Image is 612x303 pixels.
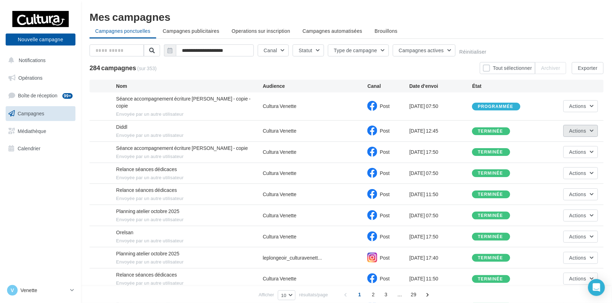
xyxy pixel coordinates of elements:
[569,191,586,197] span: Actions
[116,145,248,151] span: Séance accompagnement écriture Corrine - copie
[116,166,177,172] span: Relance séances dédicaces
[409,83,472,90] div: Date d'envoi
[62,93,73,99] div: 99+
[11,287,14,294] span: V
[409,212,472,219] div: [DATE] 07:50
[116,175,263,181] span: Envoyée par un autre utilisateur
[18,128,46,134] span: Médiathèque
[116,187,177,193] span: Relance séances dédicaces
[569,170,586,176] span: Actions
[569,128,586,134] span: Actions
[569,149,586,155] span: Actions
[263,233,296,240] div: Cultura Venette
[409,103,472,110] div: [DATE] 07:50
[116,208,179,214] span: Planning atelier octobre 2025
[232,28,290,34] span: Operations sur inscription
[19,57,45,63] span: Notifications
[258,44,289,56] button: Canal
[380,128,390,134] span: Post
[278,290,295,300] button: 10
[478,277,503,281] div: terminée
[6,284,75,297] a: V Venette
[563,167,598,179] button: Actions
[116,96,250,109] span: Séance accompagnement écriture Corrine - copie - copie
[409,254,472,261] div: [DATE] 17:40
[263,254,322,261] span: leplongeoir_culturavenett...
[116,217,263,223] span: Envoyée par un autre utilisateur
[90,64,136,72] span: 284 campagnes
[478,192,503,197] div: terminée
[409,275,472,282] div: [DATE] 11:50
[380,289,392,300] span: 3
[302,28,362,34] span: Campagnes automatisées
[263,83,367,90] div: Audience
[535,62,566,74] button: Archiver
[394,289,405,300] span: ...
[572,62,604,74] button: Exporter
[569,212,586,218] span: Actions
[116,272,177,278] span: Relance séances dédicaces
[563,125,598,137] button: Actions
[293,44,324,56] button: Statut
[563,252,598,264] button: Actions
[478,256,503,260] div: terminée
[4,71,77,85] a: Opérations
[116,259,263,265] span: Envoyée par un autre utilisateur
[90,11,604,22] div: Mes campagnes
[563,210,598,222] button: Actions
[563,100,598,112] button: Actions
[4,106,77,121] a: Campagnes
[478,213,503,218] div: terminée
[367,83,409,90] div: Canal
[116,83,263,90] div: Nom
[480,62,535,74] button: Tout sélectionner
[409,127,472,134] div: [DATE] 12:45
[4,124,77,139] a: Médiathèque
[116,195,263,202] span: Envoyée par un autre utilisateur
[569,234,586,240] span: Actions
[409,233,472,240] div: [DATE] 17:50
[380,149,390,155] span: Post
[116,238,263,244] span: Envoyée par un autre utilisateur
[263,149,296,156] div: Cultura Venette
[116,132,263,139] span: Envoyée par un autre utilisateur
[588,279,605,296] div: Open Intercom Messenger
[18,75,42,81] span: Opérations
[409,170,472,177] div: [DATE] 07:50
[263,127,296,134] div: Cultura Venette
[563,231,598,243] button: Actions
[380,170,390,176] span: Post
[563,146,598,158] button: Actions
[368,289,379,300] span: 2
[399,47,444,53] span: Campagnes actives
[380,255,390,261] span: Post
[281,292,286,298] span: 10
[263,170,296,177] div: Cultura Venette
[459,49,486,55] button: Réinitialiser
[478,150,503,154] div: terminée
[380,275,390,281] span: Post
[569,255,586,261] span: Actions
[4,53,74,68] button: Notifications
[116,124,127,130] span: Diddl
[299,291,328,298] span: résultats/page
[116,229,133,235] span: Orelsan
[163,28,219,34] span: Campagnes publicitaires
[472,83,535,90] div: État
[569,103,586,109] span: Actions
[375,28,398,34] span: Brouillons
[409,191,472,198] div: [DATE] 11:50
[380,191,390,197] span: Post
[263,103,296,110] div: Cultura Venette
[380,103,390,109] span: Post
[263,191,296,198] div: Cultura Venette
[393,44,455,56] button: Campagnes actives
[4,141,77,156] a: Calendrier
[18,145,41,151] span: Calendrier
[259,291,274,298] span: Afficher
[137,65,157,72] span: (sur 353)
[116,250,179,256] span: Planning atelier octobre 2025
[478,129,503,134] div: terminée
[116,111,263,117] span: Envoyée par un autre utilisateur
[478,171,503,176] div: terminée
